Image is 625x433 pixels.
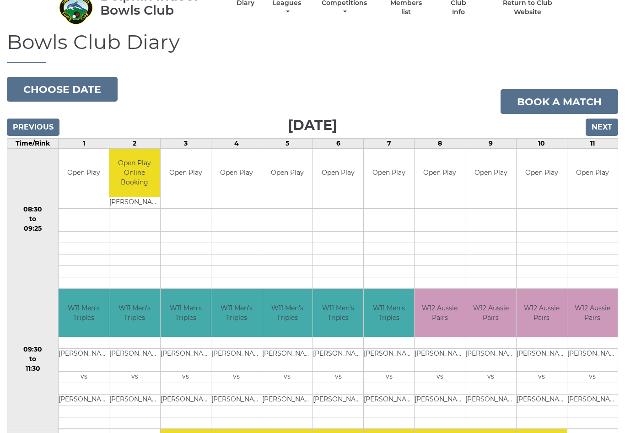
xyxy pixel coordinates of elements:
td: Open Play [465,149,516,197]
td: W12 Aussie Pairs [465,289,516,337]
td: [PERSON_NAME] [109,395,160,406]
td: W11 Men's Triples [59,289,109,337]
td: Open Play [364,149,414,197]
input: Previous [7,119,59,136]
td: 8 [415,139,465,149]
td: Open Play [262,149,312,197]
td: 10 [516,139,567,149]
td: W12 Aussie Pairs [517,289,567,337]
td: [PERSON_NAME] [313,349,363,360]
td: W12 Aussie Pairs [415,289,465,337]
td: [PERSON_NAME] [465,349,516,360]
td: [PERSON_NAME] [161,395,211,406]
td: 09:30 to 11:30 [7,289,59,429]
td: 6 [313,139,364,149]
td: Open Play [59,149,109,197]
td: [PERSON_NAME] [567,349,618,360]
td: Time/Rink [7,139,59,149]
td: vs [567,372,618,383]
td: W11 Men's Triples [313,289,363,337]
td: [PERSON_NAME] [211,349,262,360]
td: 11 [567,139,618,149]
td: Open Play Online Booking [109,149,160,197]
td: vs [262,372,312,383]
td: [PERSON_NAME] [465,395,516,406]
td: [PERSON_NAME] [567,395,618,406]
td: W11 Men's Triples [262,289,312,337]
td: 4 [211,139,262,149]
input: Next [586,119,618,136]
td: [PERSON_NAME] [313,395,363,406]
td: [PERSON_NAME] [517,395,567,406]
td: [PERSON_NAME] [59,395,109,406]
td: vs [465,372,516,383]
td: [PERSON_NAME] [262,349,312,360]
td: Open Play [517,149,567,197]
td: Open Play [313,149,363,197]
td: 2 [109,139,160,149]
td: vs [364,372,414,383]
td: vs [211,372,262,383]
td: Open Play [567,149,618,197]
button: Choose date [7,77,118,102]
td: Open Play [211,149,262,197]
td: [PERSON_NAME] [59,349,109,360]
td: [PERSON_NAME] [364,395,414,406]
td: [PERSON_NAME] [211,395,262,406]
td: [PERSON_NAME] [262,395,312,406]
h1: Bowls Club Diary [7,31,618,63]
td: [PERSON_NAME] [161,349,211,360]
td: 3 [160,139,211,149]
td: vs [313,372,363,383]
td: vs [59,372,109,383]
td: [PERSON_NAME] [517,349,567,360]
td: 9 [465,139,516,149]
td: Open Play [161,149,211,197]
td: Open Play [415,149,465,197]
td: 7 [364,139,415,149]
td: 1 [59,139,109,149]
td: vs [161,372,211,383]
td: W12 Aussie Pairs [567,289,618,337]
td: W11 Men's Triples [161,289,211,337]
td: 08:30 to 09:25 [7,149,59,289]
td: [PERSON_NAME] [415,349,465,360]
td: W11 Men's Triples [109,289,160,337]
td: 5 [262,139,312,149]
td: [PERSON_NAME] [109,197,160,208]
td: vs [517,372,567,383]
td: [PERSON_NAME] [109,349,160,360]
td: W11 Men's Triples [364,289,414,337]
a: Book a match [501,89,618,114]
td: [PERSON_NAME] [364,349,414,360]
td: W11 Men's Triples [211,289,262,337]
td: vs [109,372,160,383]
td: [PERSON_NAME] [415,395,465,406]
td: vs [415,372,465,383]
